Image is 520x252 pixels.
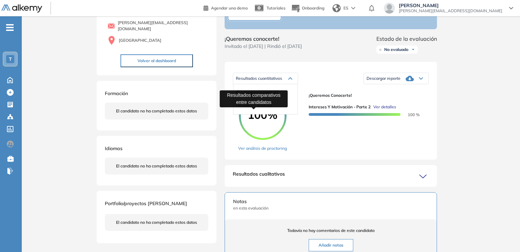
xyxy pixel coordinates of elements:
[367,76,401,81] span: Descargar reporte
[351,7,355,10] img: arrow
[399,3,502,8] span: [PERSON_NAME]
[6,27,14,28] i: -
[9,56,12,62] span: T
[309,239,353,251] button: Añadir notas
[332,4,341,12] img: world
[211,5,248,11] span: Agendar una demo
[291,1,324,16] button: Onboarding
[116,163,197,169] span: El candidato no ha completado estos datos
[309,104,371,110] span: Intereses y Motivación - Parte 2
[236,76,282,81] span: Resultados cuantitativos
[116,219,197,226] span: El candidato no ha completado estos datos
[371,104,396,110] button: Ver detalles
[266,5,286,11] span: Tutoriales
[302,5,324,11] span: Onboarding
[120,54,193,67] button: Volver al dashboard
[238,145,287,151] a: Ver análisis de proctoring
[411,48,415,52] img: Ícono de flecha
[376,35,437,43] span: Estado de la evaluación
[105,145,123,151] span: Idiomas
[309,92,423,98] span: ¡Queremos conocerte!
[343,5,348,11] span: ES
[225,43,302,50] span: Invitado el [DATE] | Rindió el [DATE]
[116,108,197,114] span: El candidato no ha completado estos datos
[204,3,248,12] a: Agendar una demo
[233,205,428,211] span: en esta evaluación
[373,104,396,110] span: Ver detalles
[105,200,187,206] span: Portfolio/proyectos [PERSON_NAME]
[105,90,128,96] span: Formación
[233,170,285,181] span: Resultados cualitativos
[233,198,428,205] span: Notas
[233,228,428,234] span: Todavía no hay comentarios de este candidato
[398,174,520,252] iframe: Chat Widget
[399,8,502,14] span: [PERSON_NAME][EMAIL_ADDRESS][DOMAIN_NAME]
[225,35,302,43] span: ¡Queremos conocerte!
[239,109,287,120] span: 100%
[220,90,288,107] div: Resultados comparativos entre candidatos
[118,20,208,32] span: [PERSON_NAME][EMAIL_ADDRESS][DOMAIN_NAME]
[119,37,161,43] span: [GEOGRAPHIC_DATA]
[384,47,408,52] span: No evaluado
[1,4,42,13] img: Logo
[400,112,420,117] span: 100 %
